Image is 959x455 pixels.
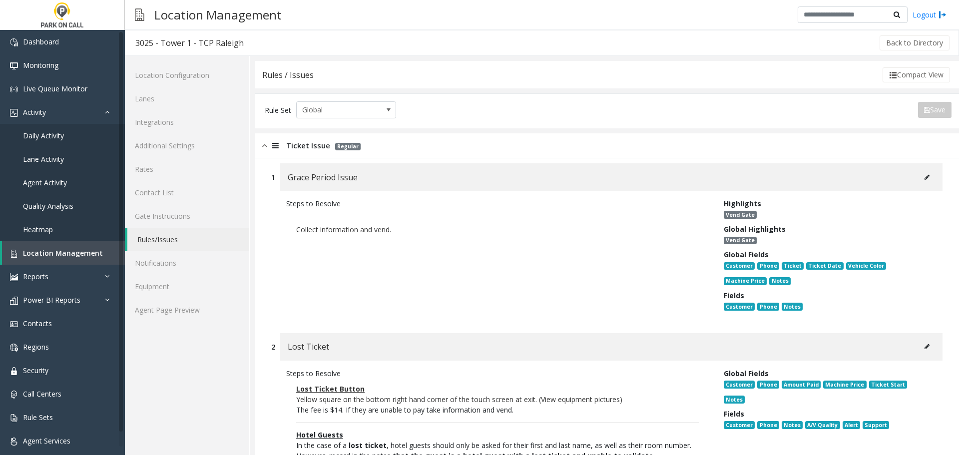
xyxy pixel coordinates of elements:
[286,368,709,379] div: Steps to Resolve
[296,430,343,440] u: Hotel Guests
[843,421,860,429] span: Alert
[724,262,755,270] span: Customer
[23,107,46,117] span: Activity
[23,272,48,281] span: Reports
[271,342,275,352] div: 2
[724,291,744,300] span: Fields
[23,131,64,140] span: Daily Activity
[724,250,769,259] span: Global Fields
[880,35,950,50] button: Back to Directory
[296,441,347,450] span: In the case of a
[125,204,249,228] a: Gate Instructions
[23,37,59,46] span: Dashboard
[23,295,80,305] span: Power BI Reports
[806,262,843,270] span: Ticket Date
[10,414,18,422] img: 'icon'
[782,421,803,429] span: Notes
[782,303,803,311] span: Notes
[297,102,376,118] span: Global
[23,366,48,375] span: Security
[125,63,249,87] a: Location Configuration
[10,391,18,399] img: 'icon'
[10,297,18,305] img: 'icon'
[769,277,790,285] span: Notes
[23,413,53,422] span: Rule Sets
[125,251,249,275] a: Notifications
[724,381,755,389] span: Customer
[296,384,365,394] u: Lost Ticket Button
[724,421,755,429] span: Customer
[724,199,761,208] span: Highlights
[349,441,387,450] span: lost ticket
[724,211,757,219] span: Vend Gate
[335,143,361,150] span: Regular
[125,134,249,157] a: Additional Settings
[23,178,67,187] span: Agent Activity
[149,2,287,27] h3: Location Management
[823,381,866,389] span: Machine Price
[10,438,18,446] img: 'icon'
[125,298,249,322] a: Agent Page Preview
[23,342,49,352] span: Regions
[288,171,358,184] span: Grace Period Issue
[271,172,275,182] div: 1
[918,102,952,118] button: Save
[757,262,779,270] span: Phone
[286,140,330,151] span: Ticket Issue
[135,2,144,27] img: pageIcon
[724,224,786,234] span: Global Highlights
[863,421,889,429] span: Support
[724,369,769,378] span: Global Fields
[127,228,249,251] a: Rules/Issues
[757,303,779,311] span: Phone
[782,262,804,270] span: Ticket
[913,9,947,20] a: Logout
[883,67,950,82] button: Compact View
[125,181,249,204] a: Contact List
[757,381,779,389] span: Phone
[262,68,314,81] div: Rules / Issues
[23,389,61,399] span: Call Centers
[2,241,125,265] a: Location Management
[296,395,622,404] span: Yellow square on the bottom right hand corner of the touch screen at exit. (View equipment pictures)
[757,421,779,429] span: Phone
[296,224,699,235] div: Collect information and vend.
[869,381,907,389] span: Ticket Start
[23,248,103,258] span: Location Management
[10,367,18,375] img: 'icon'
[135,36,244,49] div: 3025 - Tower 1 - TCP Raleigh
[10,109,18,117] img: 'icon'
[23,319,52,328] span: Contacts
[846,262,886,270] span: Vehicle Color
[724,277,767,285] span: Machine Price
[10,85,18,93] img: 'icon'
[23,84,87,93] span: Live Queue Monitor
[10,344,18,352] img: 'icon'
[724,409,744,419] span: Fields
[23,60,58,70] span: Monitoring
[125,110,249,134] a: Integrations
[265,101,291,118] div: Rule Set
[782,381,821,389] span: Amount Paid
[10,250,18,258] img: 'icon'
[23,154,64,164] span: Lane Activity
[23,436,70,446] span: Agent Services
[125,157,249,181] a: Rates
[10,273,18,281] img: 'icon'
[805,421,840,429] span: A/V Quality
[262,140,267,151] img: opened
[724,237,757,245] span: Vend Gate
[125,275,249,298] a: Equipment
[10,62,18,70] img: 'icon'
[939,9,947,20] img: logout
[10,38,18,46] img: 'icon'
[296,405,699,415] p: The fee is $14. If they are unable to pay take information and vend.
[724,396,745,404] span: Notes
[286,198,709,209] div: Steps to Resolve
[23,201,73,211] span: Quality Analysis
[125,87,249,110] a: Lanes
[10,320,18,328] img: 'icon'
[23,225,53,234] span: Heatmap
[724,303,755,311] span: Customer
[288,340,329,353] span: Lost Ticket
